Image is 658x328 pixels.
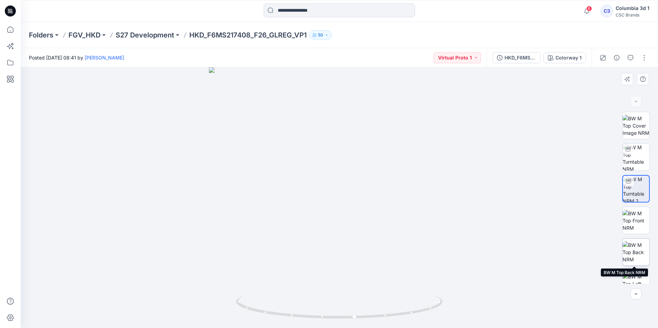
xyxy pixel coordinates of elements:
[555,54,582,62] div: Colorway 1
[623,115,649,136] img: BW M Top Cover Image NRM
[623,144,649,171] img: BW M Top Turntable NRM
[623,273,649,295] img: BW M Top Left NRM
[623,241,649,263] img: BW M Top Back NRM
[29,30,53,40] a: Folders
[309,30,332,40] button: 50
[318,31,323,39] p: 50
[116,30,174,40] a: S27 Development
[505,54,536,62] div: HKD_F6MS217408_F26_GLREG_VP1
[543,52,586,63] button: Colorway 1
[616,4,649,12] div: Columbia 3d 1
[616,12,649,18] div: CSC Brands
[611,52,622,63] button: Details
[492,52,541,63] button: HKD_F6MS217408_F26_GLREG_VP1
[623,210,649,231] img: BW M Top Front NRM
[68,30,100,40] a: FGV_HKD
[601,5,613,17] div: C3
[623,176,649,202] img: BW M Top Turntable NRM 2
[586,6,592,11] span: 6
[85,55,124,61] a: [PERSON_NAME]
[189,30,307,40] p: HKD_F6MS217408_F26_GLREG_VP1
[29,54,124,61] span: Posted [DATE] 08:41 by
